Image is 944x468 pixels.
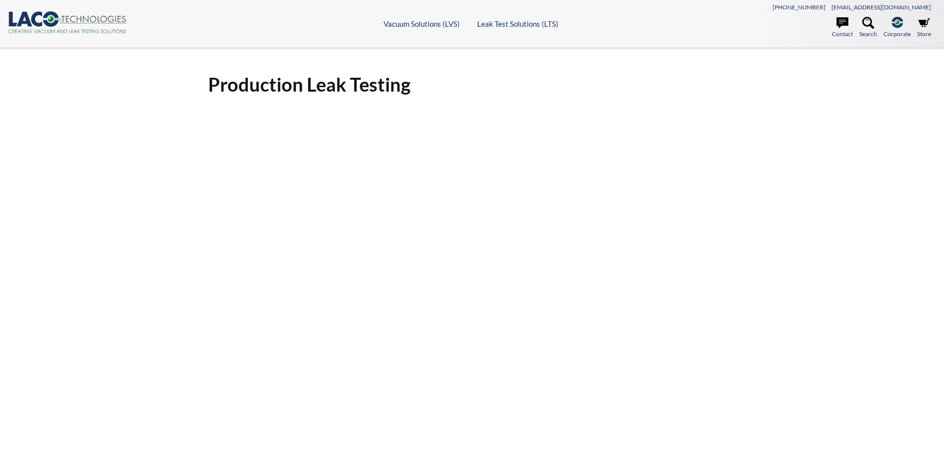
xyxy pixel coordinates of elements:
a: Search [859,17,877,39]
span: Corporate [884,29,911,39]
a: Vacuum Solutions (LVS) [384,19,460,28]
a: Store [917,17,931,39]
a: [EMAIL_ADDRESS][DOMAIN_NAME] [832,3,931,11]
a: Leak Test Solutions (LTS) [477,19,558,28]
h1: Production Leak Testing [208,72,736,97]
a: Contact [832,17,853,39]
a: [PHONE_NUMBER] [773,3,826,11]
